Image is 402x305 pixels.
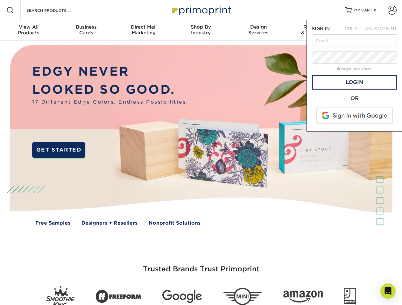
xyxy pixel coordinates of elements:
div: Industry [172,24,229,36]
div: OR [312,95,397,102]
p: EDGY NEVER [32,63,188,81]
a: Resources& Templates [287,20,344,41]
span: Direct Mail [115,24,172,30]
div: Marketing [115,24,172,36]
p: LOOKED SO GOOD. [32,81,188,99]
iframe: Google Customer Reviews [2,286,54,303]
span: Resources [287,24,344,30]
span: Business [57,24,115,30]
a: Direct MailMarketing [115,20,172,41]
a: Shop ByIndustry [172,20,229,41]
a: forgot password? [337,67,372,71]
img: Goodwill [344,288,356,305]
div: & Templates [287,24,344,36]
span: Design [230,24,287,30]
span: Shop By [172,24,229,30]
span: 17 Different Edge Colors. Endless Possibilities. [32,98,188,106]
a: Login [312,75,397,90]
a: Free Samples [35,220,70,227]
input: SEARCH PRODUCTS..... [26,6,88,14]
img: Primoprint [169,3,233,17]
a: DesignServices [230,20,287,41]
a: Designers + Resellers [81,220,138,227]
a: GET STARTED [32,142,85,158]
div: Cards [57,24,115,36]
h3: Trusted Brands Trust Primoprint [15,250,387,281]
img: Google [162,290,202,303]
span: MY CART [354,8,372,13]
div: Services [230,24,287,36]
a: BusinessCards [57,20,115,41]
span: SIGN IN [312,26,330,31]
input: Email [312,34,397,46]
a: Nonprofit Solutions [149,220,201,227]
span: 0 [374,8,377,12]
span: CREATE AN ACCOUNT [344,26,397,31]
img: Amazon [283,291,323,303]
div: Open Intercom Messenger [380,283,396,299]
